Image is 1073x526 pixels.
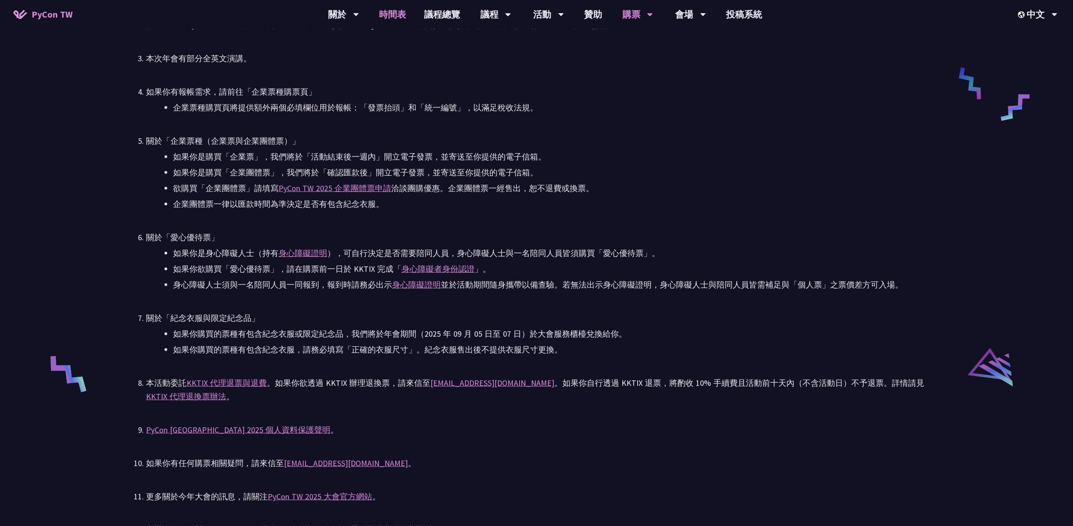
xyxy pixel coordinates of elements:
li: 如果你購買的票種有包含紀念衣服，請務必填寫「正確的衣服尺寸」。紀念衣服售出後不提供衣服尺寸更換。 [173,343,927,357]
li: 身心障礙人士須與一名陪同人員一同報到，報到時請務必出示 並於活動期間隨身攜帶以備查驗。若無法出示身心障礙證明，身心障礙人士與陪同人員皆需補足與「個人票」之票價差方可入場。 [173,278,927,292]
li: 如果你欲購買「愛心優待票」，請在購票前一日於 KKTIX 完成「 」。 [173,262,927,276]
div: 本活動委託 。如果你欲透過 KKTIX 辦理退換票，請來信至 。如果你自行透過 KKTIX 退票，將酌收 10% 手續費且活動前十天內（不含活動日）不予退票。詳情請見 。 [146,376,927,403]
img: Locale Icon [1018,11,1027,18]
a: 身心障礙者身份認證 [402,264,475,274]
div: 如果你有任何購票相關疑問，請來信至 。 [146,457,927,470]
li: 如果你是身心障礙人士（持有 ），可自行決定是否需要陪同人員，身心障礙人士與一名陪同人員皆須購買「愛心優待票」。 [173,247,927,260]
div: 關於「紀念衣服與限定紀念品」 [146,311,927,325]
a: KKTIX 代理退票與退費 [187,378,267,388]
a: PyCon TW [5,3,82,26]
a: [EMAIL_ADDRESS][DOMAIN_NAME] [430,378,554,388]
div: 。 [146,423,927,437]
a: PyCon [GEOGRAPHIC_DATA] 2025 個人資料保護聲明 [146,425,330,435]
a: 身心障礙證明 [279,248,327,258]
div: 關於「愛心優待票」 [146,231,927,244]
div: 本次年會有部分全英文演講。 [146,52,927,65]
li: 企業票種購買頁將提供額外兩個必填欄位用於報帳：「發票抬頭」和「統一編號」，以滿足稅收法規。 [173,101,927,114]
a: PyCon TW 2025 大會官方網站 [268,491,372,502]
li: 企業團體票一律以匯款時間為準決定是否有包含紀念衣服。 [173,197,927,211]
a: PyCon TW 2025 企業團體票申請 [279,183,391,193]
a: [EMAIL_ADDRESS][DOMAIN_NAME] [284,458,408,468]
img: Home icon of PyCon TW 2025 [14,10,27,19]
li: 如果你是購買「企業票」，我們將於「活動結束後一週內」開立電子發票，並寄送至你提供的電子信箱。 [173,150,927,164]
li: 欲購買「企業團體票」請填寫 洽談團購優惠。企業團體票一經售出，恕不退費或換票。 [173,182,927,195]
a: 身心障礙證明 [392,279,441,290]
div: 如果你有報帳需求，請前往「企業票種購票頁」 [146,85,927,99]
a: KKTIX 代理退換票辦法 [146,391,226,402]
div: 關於「企業票種（企業票與企業團體票）」 [146,134,927,148]
span: PyCon TW [32,8,73,21]
li: 如果你購買的票種有包含紀念衣服或限定紀念品，我們將於年會期間（2025 年 09 月 05 日至 07 日）於大會服務櫃檯兌換給你。 [173,327,927,341]
li: 如果你是購買「企業團體票」，我們將於「確認匯款後」開立電子發票，並寄送至你提供的電子信箱。 [173,166,927,179]
div: 更多關於今年大會的訊息，請關注 。 [146,490,927,503]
